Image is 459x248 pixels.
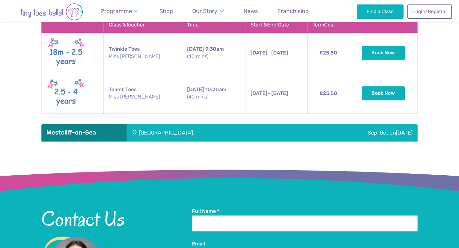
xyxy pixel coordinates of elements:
span: [DATE] [187,86,204,92]
span: Shop [159,8,173,14]
span: [DATE] [251,50,267,56]
span: News [244,8,258,14]
small: (40 mins) [187,93,240,100]
h2: Contact Us [41,208,192,230]
span: - [DATE] [251,50,288,56]
th: Class & Teacher [104,18,182,33]
th: Start & End Date [245,18,307,33]
span: [DATE] [251,90,267,96]
small: Miss [PERSON_NAME] [109,93,177,100]
a: Find a Class [357,4,404,18]
a: Franchising [274,4,312,18]
div: Sep-Oct on [291,124,418,142]
a: Shop [157,4,176,18]
a: Our Story [189,4,227,18]
small: Miss [PERSON_NAME] [109,53,177,60]
img: Twinkle toes New (May 2025) [47,37,85,69]
a: Login/Register [407,4,452,18]
td: £25.50 [308,73,349,113]
td: Talent Toes [104,73,182,113]
h3: Westcliff-on-Sea [47,129,121,136]
span: [DATE] [396,129,412,136]
td: 9:30am [182,33,245,73]
label: Full Name * [192,208,418,215]
img: Talent toes New (May 2025) [47,77,85,110]
a: News [241,4,261,18]
button: Book Now [362,86,405,100]
th: Time [182,18,245,33]
td: Twinkle Toes [104,33,182,73]
span: [DATE] [187,46,204,52]
div: [GEOGRAPHIC_DATA] [127,124,291,142]
img: tiny toes ballet [7,3,96,20]
span: - [DATE] [251,90,288,96]
span: Programme [100,8,132,14]
small: (40 mins) [187,53,240,60]
td: 10:20am [182,73,245,113]
span: Franchising [277,8,309,14]
span: Our Story [192,8,217,14]
a: Programme [98,4,142,18]
label: Email [192,240,418,247]
th: Term Cost [308,18,349,33]
button: Book Now [362,46,405,60]
td: £25.50 [308,33,349,73]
